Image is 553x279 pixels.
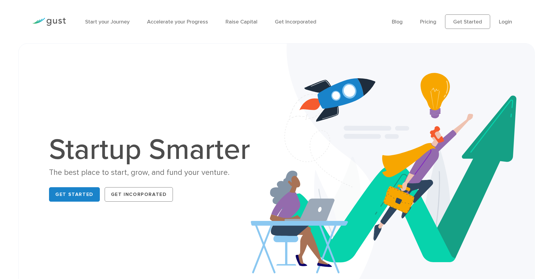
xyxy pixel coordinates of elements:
img: Gust Logo [32,18,66,26]
a: Blog [392,19,403,25]
a: Get Incorporated [105,187,173,202]
a: Get Started [49,187,100,202]
a: Pricing [420,19,436,25]
a: Login [499,19,512,25]
div: The best place to start, grow, and fund your venture. [49,167,257,178]
a: Accelerate your Progress [147,19,208,25]
a: Get Incorporated [275,19,316,25]
a: Raise Capital [226,19,257,25]
a: Start your Journey [85,19,130,25]
h1: Startup Smarter [49,135,257,164]
a: Get Started [445,14,490,29]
